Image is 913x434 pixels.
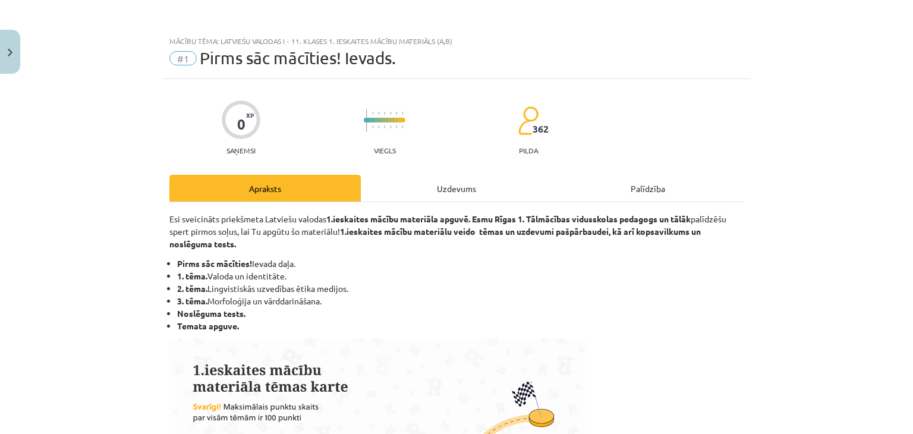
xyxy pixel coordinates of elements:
p: Viegls [374,146,396,155]
p: Esi sveicināts priekšmeta Latviešu valodas palīdzēšu spert pirmos soļus, lai Tu apgūtu šo materiālu! [169,213,744,250]
b: 1.ieskaites mācību materiāla apguvē. Esmu Rīgas 1. Tālmācības vidusskolas pedagogs un tālāk [326,213,691,224]
strong: Temata apguve. [177,320,239,331]
p: pilda [519,146,538,155]
b: 1.ieskaites mācību materiālu veido tēmas un uzdevumi pašpārbaudei, kā arī kopsavilkums un noslēgu... [169,226,701,249]
p: Saņemsi [222,146,260,155]
li: Lingvistiskās uzvedības ētika medijos. [177,282,744,295]
img: icon-long-line-d9ea69661e0d244f92f715978eff75569469978d946b2353a9bb055b3ed8787d.svg [366,109,367,132]
img: students-c634bb4e5e11cddfef0936a35e636f08e4e9abd3cc4e673bd6f9a4125e45ecb1.svg [518,106,539,136]
span: XP [246,112,254,118]
span: #1 [169,51,197,65]
span: Pirms sāc mācīties! Ievads. [200,48,396,68]
strong: 1. tēma. [177,271,207,281]
strong: Pirms sāc mācīties! [177,258,252,269]
img: icon-short-line-57e1e144782c952c97e751825c79c345078a6d821885a25fce030b3d8c18986b.svg [384,112,385,115]
div: Palīdzība [552,175,744,202]
img: icon-short-line-57e1e144782c952c97e751825c79c345078a6d821885a25fce030b3d8c18986b.svg [384,125,385,128]
span: 362 [533,124,549,134]
img: icon-short-line-57e1e144782c952c97e751825c79c345078a6d821885a25fce030b3d8c18986b.svg [390,125,391,128]
img: icon-short-line-57e1e144782c952c97e751825c79c345078a6d821885a25fce030b3d8c18986b.svg [372,125,373,128]
li: Ievada daļa. [177,257,744,270]
img: icon-short-line-57e1e144782c952c97e751825c79c345078a6d821885a25fce030b3d8c18986b.svg [390,112,391,115]
img: icon-short-line-57e1e144782c952c97e751825c79c345078a6d821885a25fce030b3d8c18986b.svg [396,112,397,115]
img: icon-short-line-57e1e144782c952c97e751825c79c345078a6d821885a25fce030b3d8c18986b.svg [378,125,379,128]
img: icon-short-line-57e1e144782c952c97e751825c79c345078a6d821885a25fce030b3d8c18986b.svg [372,112,373,115]
div: 0 [237,116,245,133]
div: Mācību tēma: Latviešu valodas i - 11. klases 1. ieskaites mācību materiāls (a,b) [169,37,744,45]
li: Valoda un identitāte. [177,270,744,282]
strong: 2. tēma. [177,283,207,294]
img: icon-short-line-57e1e144782c952c97e751825c79c345078a6d821885a25fce030b3d8c18986b.svg [402,112,403,115]
img: icon-short-line-57e1e144782c952c97e751825c79c345078a6d821885a25fce030b3d8c18986b.svg [396,125,397,128]
img: icon-close-lesson-0947bae3869378f0d4975bcd49f059093ad1ed9edebbc8119c70593378902aed.svg [8,49,12,56]
div: Apraksts [169,175,361,202]
img: icon-short-line-57e1e144782c952c97e751825c79c345078a6d821885a25fce030b3d8c18986b.svg [378,112,379,115]
strong: 3. tēma. [177,295,207,306]
div: Uzdevums [361,175,552,202]
li: Morfoloģija un vārddarināšana. [177,295,744,307]
img: icon-short-line-57e1e144782c952c97e751825c79c345078a6d821885a25fce030b3d8c18986b.svg [402,125,403,128]
strong: Noslēguma tests. [177,308,245,319]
